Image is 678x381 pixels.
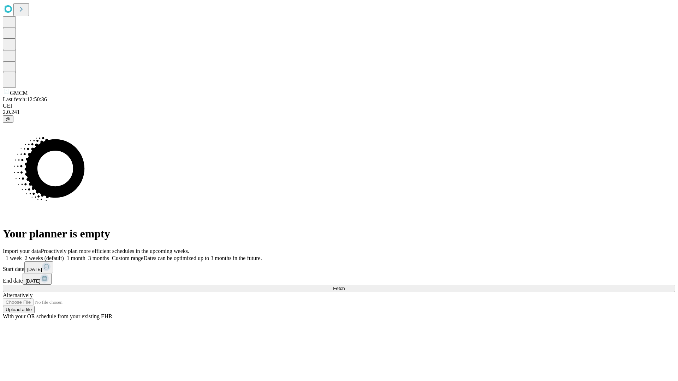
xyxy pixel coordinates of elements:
[3,109,675,115] div: 2.0.241
[25,278,40,284] span: [DATE]
[3,115,13,123] button: @
[67,255,85,261] span: 1 month
[6,255,22,261] span: 1 week
[112,255,143,261] span: Custom range
[24,261,53,273] button: [DATE]
[143,255,262,261] span: Dates can be optimized up to 3 months in the future.
[6,116,11,122] span: @
[3,306,35,313] button: Upload a file
[3,285,675,292] button: Fetch
[88,255,109,261] span: 3 months
[25,255,64,261] span: 2 weeks (default)
[3,248,41,254] span: Import your data
[41,248,189,254] span: Proactively plan more efficient schedules in the upcoming weeks.
[10,90,28,96] span: GMCM
[3,292,32,298] span: Alternatively
[3,261,675,273] div: Start date
[333,286,345,291] span: Fetch
[27,267,42,272] span: [DATE]
[3,313,112,319] span: With your OR schedule from your existing EHR
[3,96,47,102] span: Last fetch: 12:50:36
[3,103,675,109] div: GEI
[3,273,675,285] div: End date
[23,273,52,285] button: [DATE]
[3,227,675,240] h1: Your planner is empty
